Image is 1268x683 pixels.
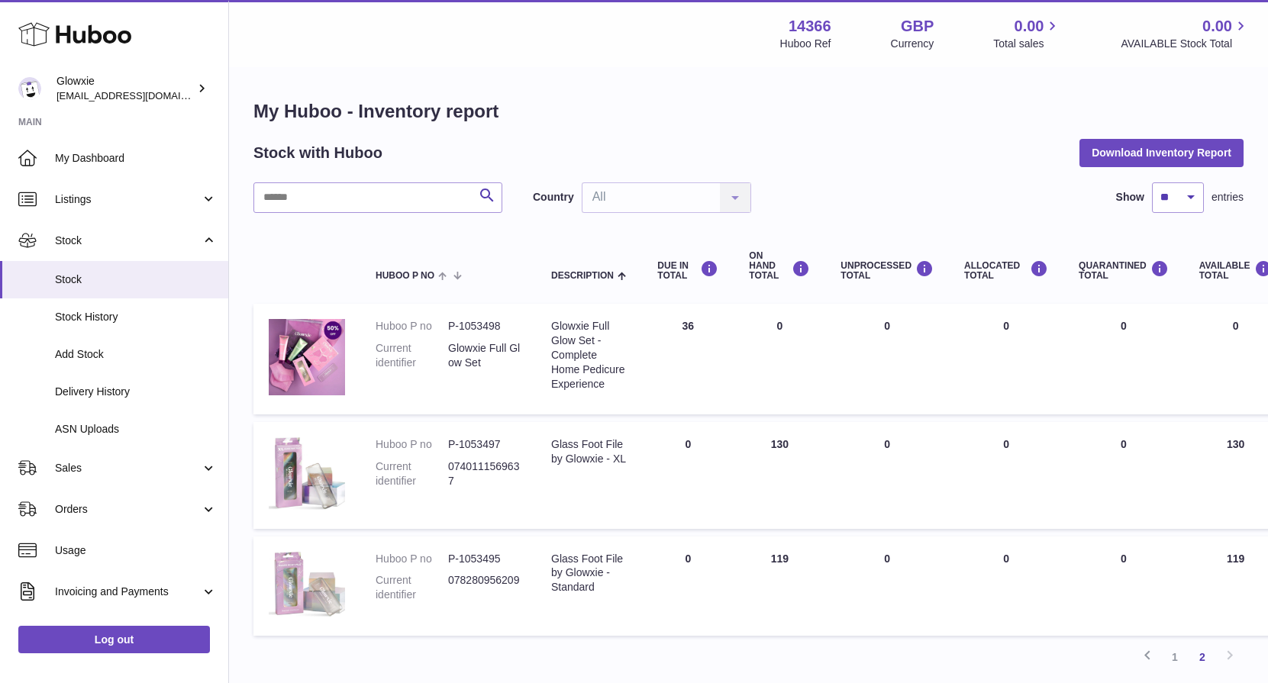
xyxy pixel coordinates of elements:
div: Huboo Ref [780,37,831,51]
dt: Current identifier [376,459,448,488]
dt: Current identifier [376,341,448,370]
span: 0 [1121,553,1127,565]
dd: P-1053497 [448,437,521,452]
dt: Huboo P no [376,552,448,566]
span: Huboo P no [376,271,434,281]
img: product image [269,552,345,617]
div: Glass Foot File by Glowxie - XL [551,437,627,466]
div: ON HAND Total [749,251,810,282]
label: Country [533,190,574,205]
a: 1 [1161,643,1189,671]
a: 0.00 Total sales [993,16,1061,51]
span: 0 [1121,320,1127,332]
img: product image [269,437,345,510]
h1: My Huboo - Inventory report [253,99,1244,124]
div: UNPROCESSED Total [840,260,934,281]
span: Stock History [55,310,217,324]
span: Stock [55,234,201,248]
span: 0 [1121,438,1127,450]
dd: 0740111569637 [448,459,521,488]
td: 0 [949,304,1063,414]
span: ASN Uploads [55,422,217,437]
span: 0.00 [1202,16,1232,37]
span: Total sales [993,37,1061,51]
a: Log out [18,626,210,653]
label: Show [1116,190,1144,205]
span: Orders [55,502,201,517]
dt: Huboo P no [376,319,448,333]
span: Stock [55,272,217,287]
div: Currency [891,37,934,51]
td: 0 [949,422,1063,529]
span: Add Stock [55,347,217,362]
td: 0 [734,304,825,414]
div: DUE IN TOTAL [657,260,718,281]
img: suraj@glowxie.com [18,77,41,100]
div: QUARANTINED Total [1079,260,1169,281]
span: Delivery History [55,385,217,399]
span: Invoicing and Payments [55,585,201,599]
dd: P-1053495 [448,552,521,566]
h2: Stock with Huboo [253,143,382,163]
td: 0 [949,536,1063,636]
strong: 14366 [789,16,831,37]
td: 130 [734,422,825,529]
span: AVAILABLE Stock Total [1121,37,1250,51]
span: Description [551,271,614,281]
td: 36 [642,304,734,414]
span: Listings [55,192,201,207]
div: ALLOCATED Total [964,260,1048,281]
img: product image [269,319,345,395]
a: 2 [1189,643,1216,671]
td: 119 [734,536,825,636]
td: 0 [825,422,949,529]
strong: GBP [901,16,934,37]
dd: 078280956209 [448,573,521,602]
span: Usage [55,543,217,558]
button: Download Inventory Report [1079,139,1244,166]
dd: P-1053498 [448,319,521,333]
span: 0.00 [1015,16,1044,37]
dd: Glowxie Full Glow Set [448,341,521,370]
div: Glowxie Full Glow Set - Complete Home Pedicure Experience [551,319,627,391]
span: Sales [55,461,201,475]
dt: Huboo P no [376,437,448,452]
td: 0 [642,422,734,529]
dt: Current identifier [376,573,448,602]
div: Glowxie [56,74,194,103]
td: 0 [825,536,949,636]
span: My Dashboard [55,151,217,166]
span: entries [1212,190,1244,205]
span: [EMAIL_ADDRESS][DOMAIN_NAME] [56,89,224,101]
td: 0 [642,536,734,636]
a: 0.00 AVAILABLE Stock Total [1121,16,1250,51]
div: Glass Foot File by Glowxie - Standard [551,552,627,595]
td: 0 [825,304,949,414]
